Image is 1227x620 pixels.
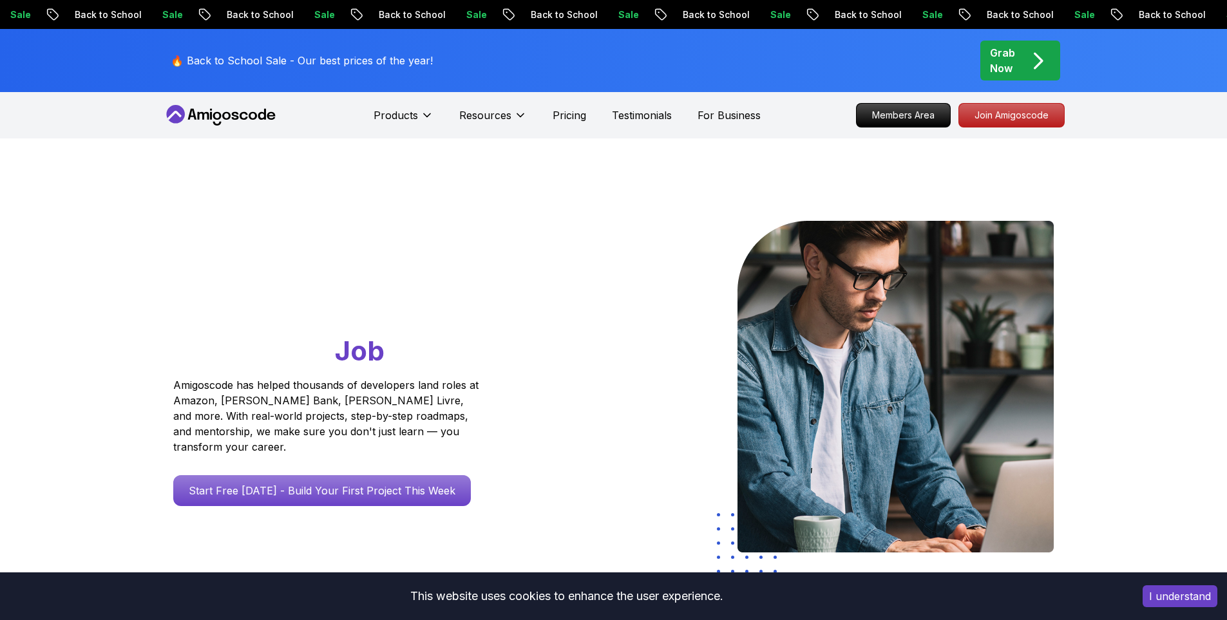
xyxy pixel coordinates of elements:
[1045,8,1087,21] p: Sale
[959,104,1064,127] p: Join Amigoscode
[990,45,1015,76] p: Grab Now
[589,8,631,21] p: Sale
[437,8,479,21] p: Sale
[612,108,672,123] a: Testimonials
[958,8,1045,21] p: Back to School
[806,8,893,21] p: Back to School
[285,8,327,21] p: Sale
[654,8,741,21] p: Back to School
[1143,585,1217,607] button: Accept cookies
[893,8,935,21] p: Sale
[173,377,482,455] p: Amigoscode has helped thousands of developers land roles at Amazon, [PERSON_NAME] Bank, [PERSON_N...
[502,8,589,21] p: Back to School
[374,108,418,123] p: Products
[374,108,433,133] button: Products
[459,108,511,123] p: Resources
[173,475,471,506] a: Start Free [DATE] - Build Your First Project This Week
[553,108,586,123] a: Pricing
[1110,8,1197,21] p: Back to School
[173,221,528,370] h1: Go From Learning to Hired: Master Java, Spring Boot & Cloud Skills That Get You the
[46,8,133,21] p: Back to School
[335,334,385,367] span: Job
[350,8,437,21] p: Back to School
[198,8,285,21] p: Back to School
[856,103,951,127] a: Members Area
[958,103,1065,127] a: Join Amigoscode
[171,53,433,68] p: 🔥 Back to School Sale - Our best prices of the year!
[133,8,175,21] p: Sale
[698,108,761,123] a: For Business
[737,221,1054,552] img: hero
[10,582,1123,610] div: This website uses cookies to enhance the user experience.
[459,108,527,133] button: Resources
[857,104,950,127] p: Members Area
[741,8,783,21] p: Sale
